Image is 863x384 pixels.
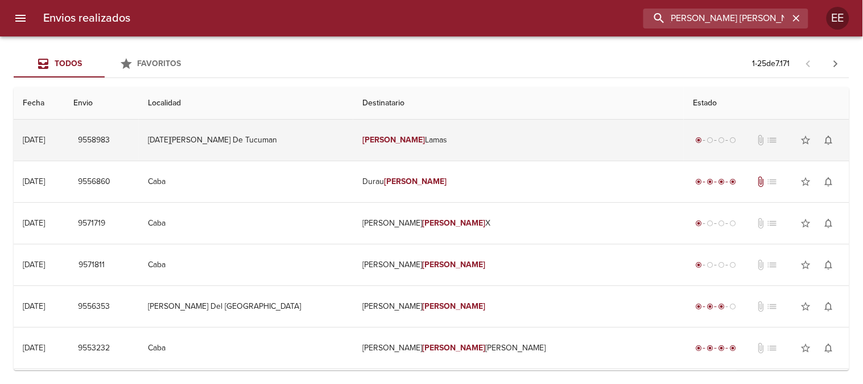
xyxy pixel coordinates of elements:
[139,203,353,244] td: Caba
[707,303,713,310] span: radio_button_checked
[353,286,684,327] td: [PERSON_NAME]
[43,9,130,27] h6: Envios realizados
[14,50,196,77] div: Tabs Envios
[353,161,684,202] td: Durau
[73,171,115,193] button: 9556860
[695,345,702,352] span: radio_button_checked
[14,87,64,120] th: Fecha
[23,343,45,353] div: [DATE]
[795,295,817,318] button: Agregar a favoritos
[767,176,778,187] span: No tiene pedido asociado
[767,342,778,354] span: No tiene pedido asociado
[755,259,767,271] span: No tiene documentos adjuntos
[817,254,840,276] button: Activar notificaciones
[693,218,738,229] div: Generado
[693,301,738,312] div: En viaje
[695,303,702,310] span: radio_button_checked
[800,218,812,229] span: star_border
[423,301,486,311] em: [PERSON_NAME]
[64,87,139,120] th: Envio
[78,258,105,272] span: 9571811
[707,178,713,185] span: radio_button_checked
[23,260,45,269] div: [DATE]
[823,176,835,187] span: notifications_none
[423,260,486,269] em: [PERSON_NAME]
[729,137,736,144] span: radio_button_unchecked
[800,342,812,354] span: star_border
[23,135,45,145] div: [DATE]
[718,220,725,227] span: radio_button_unchecked
[695,262,702,268] span: radio_button_checked
[693,259,738,271] div: Generado
[73,296,114,317] button: 9556353
[795,129,817,152] button: Agregar a favoritos
[693,342,738,354] div: Entregado
[729,345,736,352] span: radio_button_checked
[823,218,835,229] span: notifications_none
[767,134,778,146] span: No tiene pedido asociado
[823,259,835,271] span: notifications_none
[718,262,725,268] span: radio_button_unchecked
[767,301,778,312] span: No tiene pedido asociado
[78,133,110,148] span: 9558983
[823,342,835,354] span: notifications_none
[23,301,45,311] div: [DATE]
[23,177,45,186] div: [DATE]
[795,254,817,276] button: Agregar a favoritos
[707,262,713,268] span: radio_button_unchecked
[7,5,34,32] button: menu
[800,259,812,271] span: star_border
[795,337,817,360] button: Agregar a favoritos
[78,175,110,189] span: 9556860
[695,220,702,227] span: radio_button_checked
[755,134,767,146] span: No tiene documentos adjuntos
[795,58,822,69] span: Pagina anterior
[139,87,353,120] th: Localidad
[139,244,353,285] td: Caba
[718,303,725,310] span: radio_button_checked
[823,301,835,312] span: notifications_none
[718,137,725,144] span: radio_button_unchecked
[362,135,426,145] em: [PERSON_NAME]
[817,129,840,152] button: Activar notificaciones
[139,161,353,202] td: Caba
[795,212,817,235] button: Agregar a favoritos
[138,59,181,68] span: Favoritos
[73,338,114,359] button: 9553232
[817,170,840,193] button: Activar notificaciones
[643,9,789,28] input: buscar
[707,345,713,352] span: radio_button_checked
[139,286,353,327] td: [PERSON_NAME] Del [GEOGRAPHIC_DATA]
[707,220,713,227] span: radio_button_unchecked
[755,301,767,312] span: No tiene documentos adjuntos
[353,120,684,161] td: Lamas
[827,7,849,30] div: EE
[693,176,738,187] div: Entregado
[718,345,725,352] span: radio_button_checked
[423,343,486,353] em: [PERSON_NAME]
[729,220,736,227] span: radio_button_unchecked
[384,177,447,186] em: [PERSON_NAME]
[800,134,812,146] span: star_border
[822,50,849,77] span: Pagina siguiente
[755,176,767,187] span: Tiene documentos adjuntos
[755,342,767,354] span: No tiene documentos adjuntos
[684,87,849,120] th: Estado
[800,301,812,312] span: star_border
[73,255,110,276] button: 9571811
[827,7,849,30] div: Abrir información de usuario
[767,218,778,229] span: No tiene pedido asociado
[695,178,702,185] span: radio_button_checked
[729,303,736,310] span: radio_button_unchecked
[139,120,353,161] td: [DATE][PERSON_NAME] De Tucuman
[73,130,114,151] button: 9558983
[823,134,835,146] span: notifications_none
[78,341,110,356] span: 9553232
[353,87,684,120] th: Destinatario
[795,170,817,193] button: Agregar a favoritos
[353,203,684,244] td: [PERSON_NAME] X
[718,178,725,185] span: radio_button_checked
[78,216,105,231] span: 9571719
[695,137,702,144] span: radio_button_checked
[23,218,45,228] div: [DATE]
